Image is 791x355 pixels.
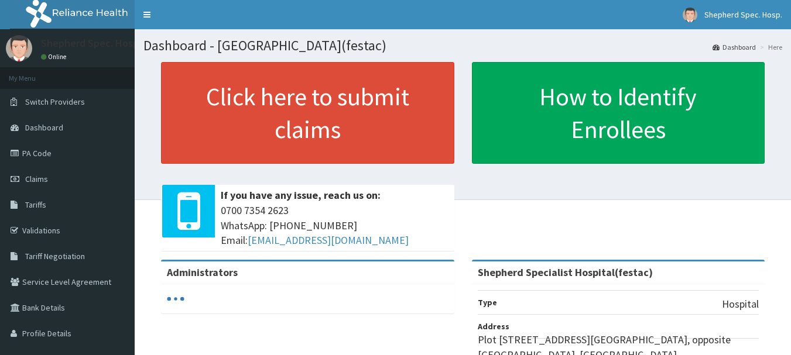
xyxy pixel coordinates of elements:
[713,42,756,52] a: Dashboard
[683,8,697,22] img: User Image
[248,233,409,247] a: [EMAIL_ADDRESS][DOMAIN_NAME]
[478,266,653,279] strong: Shepherd Specialist Hospital(festac)
[25,199,46,210] span: Tariffs
[167,290,184,308] svg: audio-loading
[167,266,238,279] b: Administrators
[757,42,782,52] li: Here
[704,9,782,20] span: Shepherd Spec. Hosp.
[25,251,85,261] span: Tariff Negotiation
[221,203,448,248] span: 0700 7354 2623 WhatsApp: [PHONE_NUMBER] Email:
[221,188,381,202] b: If you have any issue, reach us on:
[472,62,765,164] a: How to Identify Enrollees
[478,321,509,332] b: Address
[25,96,85,107] span: Switch Providers
[161,62,454,164] a: Click here to submit claims
[41,53,69,61] a: Online
[25,174,48,184] span: Claims
[478,297,497,308] b: Type
[41,38,141,49] p: Shepherd Spec. Hosp.
[6,35,32,61] img: User Image
[25,122,63,133] span: Dashboard
[143,38,782,53] h1: Dashboard - [GEOGRAPHIC_DATA](festac)
[722,297,759,312] p: Hospital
